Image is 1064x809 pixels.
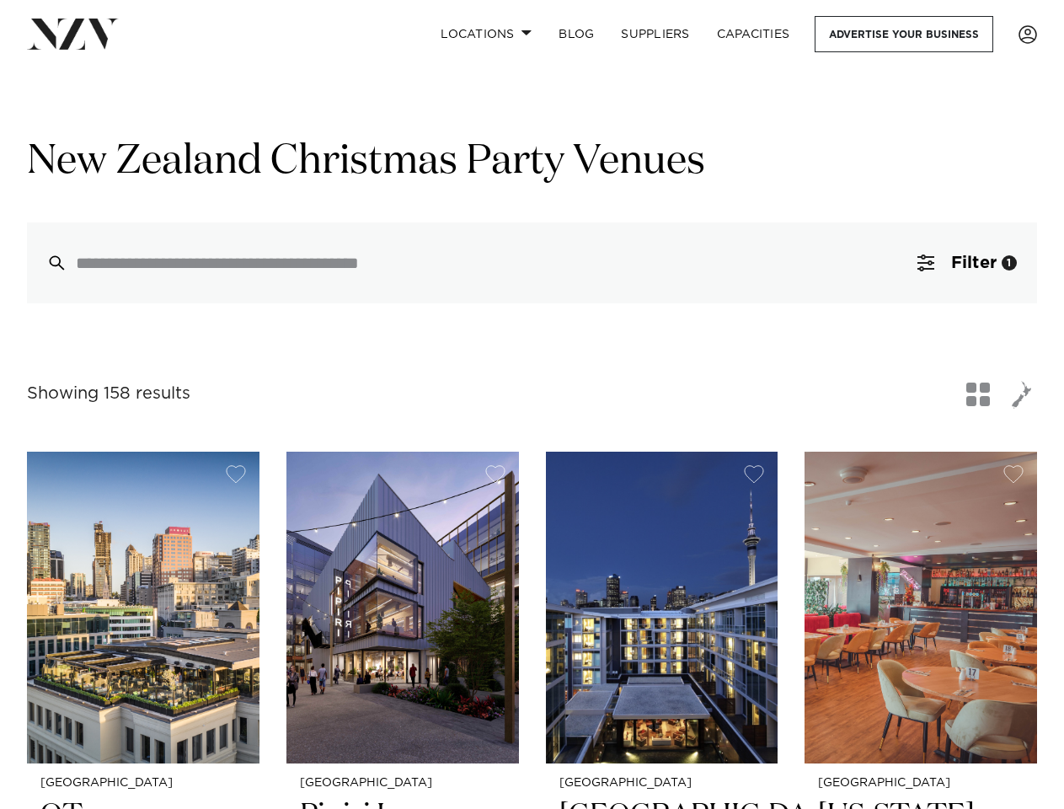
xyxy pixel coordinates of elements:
[545,16,607,52] a: BLOG
[27,381,190,407] div: Showing 158 results
[607,16,703,52] a: SUPPLIERS
[703,16,804,52] a: Capacities
[805,452,1037,763] img: Dining area at Texas Events in Auckland
[951,254,997,271] span: Filter
[427,16,545,52] a: Locations
[818,777,1024,790] small: [GEOGRAPHIC_DATA]
[27,19,119,49] img: nzv-logo.png
[897,222,1037,303] button: Filter1
[27,136,1037,189] h1: New Zealand Christmas Party Venues
[40,777,246,790] small: [GEOGRAPHIC_DATA]
[300,777,505,790] small: [GEOGRAPHIC_DATA]
[559,777,765,790] small: [GEOGRAPHIC_DATA]
[1002,255,1017,271] div: 1
[815,16,993,52] a: Advertise your business
[546,452,778,763] img: Sofitel Auckland Viaduct Harbour hotel venue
